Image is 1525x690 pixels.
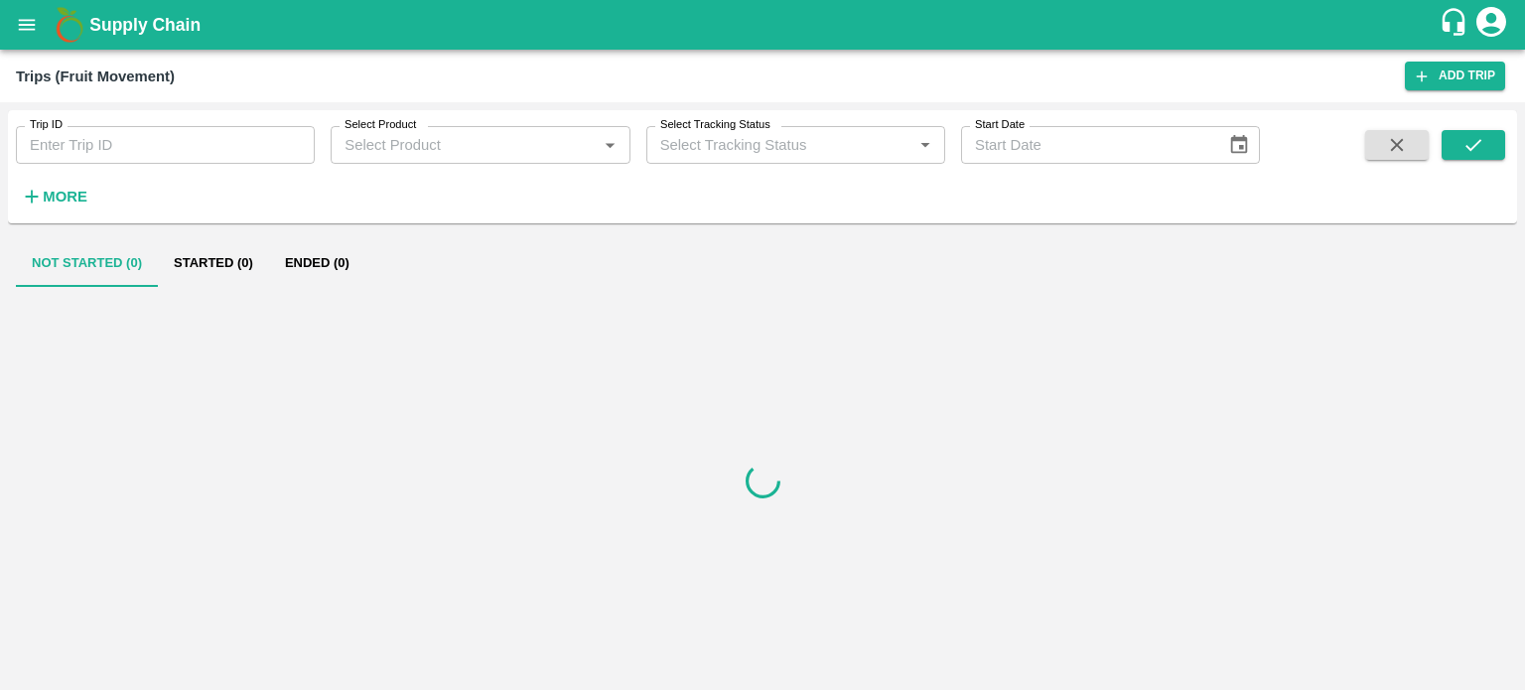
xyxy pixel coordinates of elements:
img: logo [50,5,89,45]
button: open drawer [4,2,50,48]
input: Select Tracking Status [652,132,881,158]
button: Open [912,132,938,158]
a: Supply Chain [89,11,1439,39]
button: Open [597,132,623,158]
b: Supply Chain [89,15,201,35]
input: Enter Trip ID [16,126,315,164]
input: Start Date [961,126,1212,164]
button: Choose date [1220,126,1258,164]
button: Not Started (0) [16,239,158,287]
label: Select Product [345,117,416,133]
button: More [16,180,92,213]
label: Select Tracking Status [660,117,770,133]
button: Ended (0) [269,239,365,287]
label: Trip ID [30,117,63,133]
div: Trips (Fruit Movement) [16,64,175,89]
label: Start Date [975,117,1025,133]
strong: More [43,189,87,205]
input: Select Product [337,132,591,158]
div: customer-support [1439,7,1473,43]
button: Started (0) [158,239,269,287]
a: Add Trip [1405,62,1505,90]
div: account of current user [1473,4,1509,46]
